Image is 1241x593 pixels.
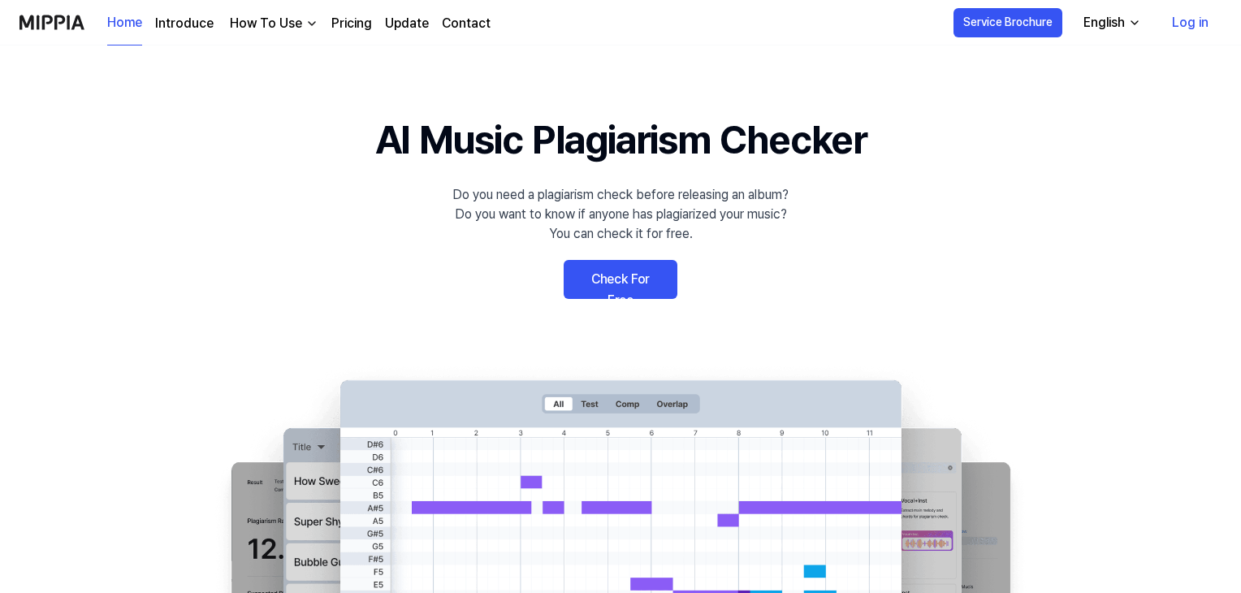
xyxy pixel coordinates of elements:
a: Update [385,14,429,33]
button: English [1070,6,1151,39]
a: Home [107,1,142,45]
img: down [305,17,318,30]
div: How To Use [227,14,305,33]
a: Introduce [155,14,214,33]
a: Contact [442,14,491,33]
button: How To Use [227,14,318,33]
button: Service Brochure [953,8,1062,37]
a: Pricing [331,14,372,33]
div: English [1080,13,1128,32]
a: Check For Free [564,260,677,299]
h1: AI Music Plagiarism Checker [375,110,867,169]
div: Do you need a plagiarism check before releasing an album? Do you want to know if anyone has plagi... [452,185,789,244]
